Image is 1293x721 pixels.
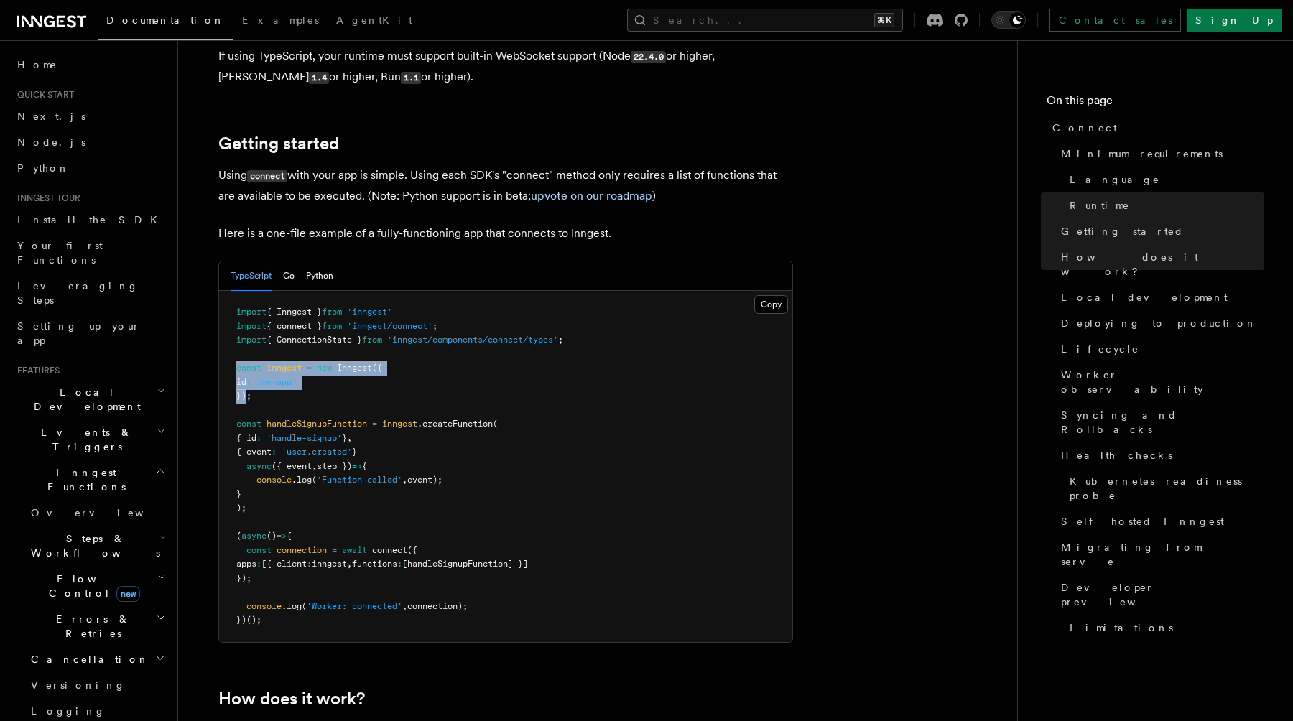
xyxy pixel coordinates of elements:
[401,72,421,84] code: 1.1
[372,545,407,555] span: connect
[307,363,312,373] span: =
[382,419,417,429] span: inngest
[218,689,365,709] a: How does it work?
[267,433,342,443] span: 'handle-signup'
[277,531,287,541] span: =>
[1055,362,1264,402] a: Worker observability
[25,526,169,566] button: Steps & Workflows
[347,433,352,443] span: ,
[25,500,169,526] a: Overview
[1047,115,1264,141] a: Connect
[312,461,317,471] span: ,
[991,11,1026,29] button: Toggle dark mode
[309,72,329,84] code: 1.4
[261,559,307,569] span: [{ client
[317,461,352,471] span: step })
[1064,192,1264,218] a: Runtime
[372,419,377,429] span: =
[417,419,493,429] span: .createFunction
[11,89,74,101] span: Quick start
[25,606,169,646] button: Errors & Retries
[1055,402,1264,442] a: Syncing and Rollbacks
[11,425,157,454] span: Events & Triggers
[236,321,267,331] span: import
[531,189,652,203] a: upvote on our roadmap
[17,280,139,306] span: Leveraging Steps
[236,363,261,373] span: const
[1055,575,1264,615] a: Developer preview
[236,503,246,513] span: );
[17,136,85,148] span: Node.js
[236,573,251,583] span: });
[1070,474,1264,503] span: Kubernetes readiness probe
[1055,310,1264,336] a: Deploying to production
[116,586,140,602] span: new
[236,307,267,317] span: import
[11,129,169,155] a: Node.js
[402,559,528,569] span: [handleSignupFunction] }]
[328,4,421,39] a: AgentKit
[402,601,407,611] span: ,
[218,46,793,88] p: If using TypeScript, your runtime must support built-in WebSocket support (Node or higher, [PERSO...
[236,335,267,345] span: import
[236,377,246,387] span: id
[256,475,292,485] span: console
[236,615,261,625] span: })();
[1055,508,1264,534] a: Self hosted Inngest
[1055,336,1264,362] a: Lifecycle
[236,419,261,429] span: const
[241,531,267,541] span: async
[17,240,103,266] span: Your first Functions
[283,261,295,291] button: Go
[242,14,319,26] span: Examples
[558,335,563,345] span: ;
[267,531,277,541] span: ()
[407,601,468,611] span: connection);
[1061,514,1224,529] span: Self hosted Inngest
[246,545,272,555] span: const
[362,335,382,345] span: from
[11,465,155,494] span: Inngest Functions
[407,475,442,485] span: event);
[267,307,322,317] span: { Inngest }
[347,307,392,317] span: 'inngest'
[236,447,272,457] span: { event
[287,531,292,541] span: {
[1061,250,1264,279] span: How does it work?
[236,391,251,401] span: });
[352,461,362,471] span: =>
[17,57,57,72] span: Home
[282,447,352,457] span: 'user.created'
[1052,121,1117,135] span: Connect
[11,207,169,233] a: Install the SDK
[302,601,307,611] span: (
[246,377,251,387] span: :
[256,377,297,387] span: 'my-app'
[1055,534,1264,575] a: Migrating from serve
[432,321,437,331] span: ;
[1064,468,1264,508] a: Kubernetes readiness probe
[106,14,225,26] span: Documentation
[25,612,156,641] span: Errors & Retries
[11,460,169,500] button: Inngest Functions
[402,475,407,485] span: ,
[236,559,256,569] span: apps
[307,559,312,569] span: :
[307,601,402,611] span: 'Worker: connected'
[17,162,70,174] span: Python
[11,313,169,353] a: Setting up your app
[282,601,302,611] span: .log
[342,433,347,443] span: }
[272,447,277,457] span: :
[1061,224,1184,238] span: Getting started
[236,531,241,541] span: (
[236,433,256,443] span: { id
[754,295,788,314] button: Copy
[874,13,894,27] kbd: ⌘K
[98,4,233,40] a: Documentation
[322,307,342,317] span: from
[387,335,558,345] span: 'inngest/components/connect/types'
[1061,146,1223,161] span: Minimum requirements
[1055,284,1264,310] a: Local development
[218,134,339,154] a: Getting started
